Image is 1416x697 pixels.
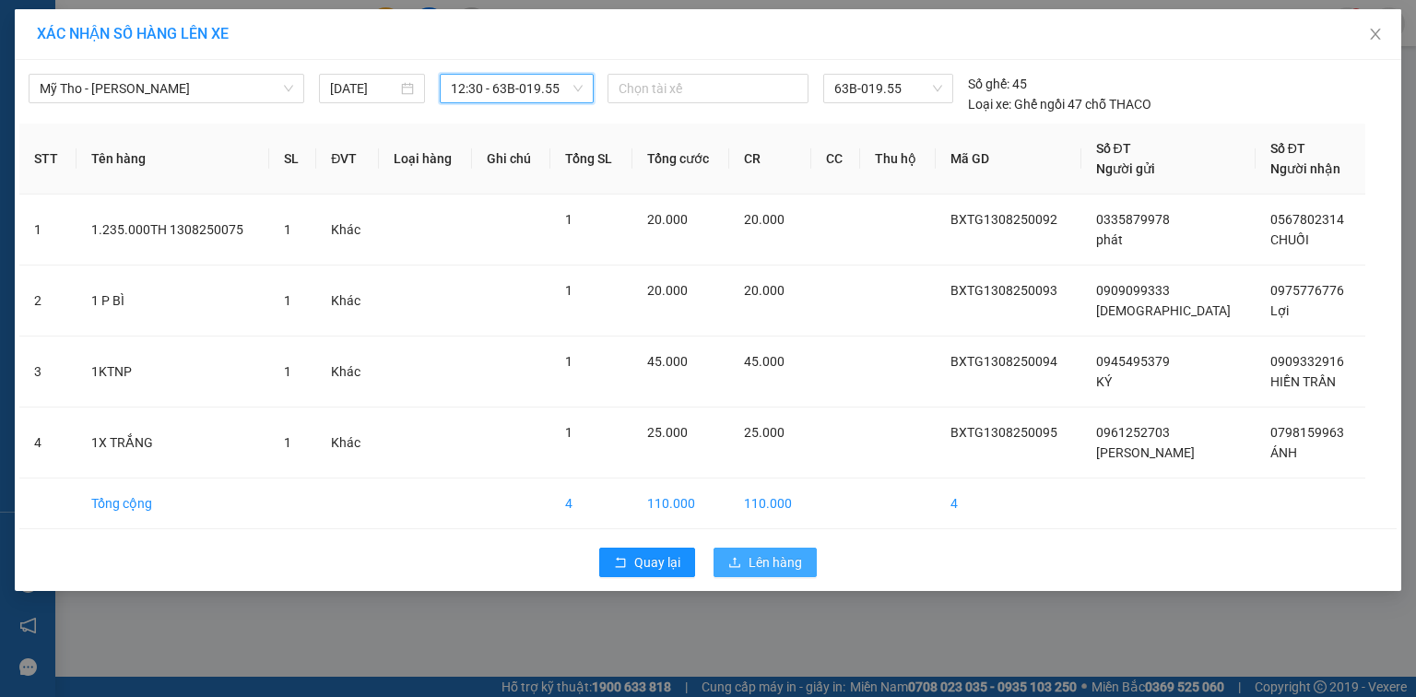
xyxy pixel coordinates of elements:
[77,195,269,266] td: 1.235.000TH 1308250075
[811,124,860,195] th: CC
[1368,27,1383,41] span: close
[316,337,379,408] td: Khác
[472,124,550,195] th: Ghi chú
[1270,212,1344,227] span: 0567802314
[647,354,688,369] span: 45.000
[316,266,379,337] td: Khác
[379,124,472,195] th: Loại hàng
[284,222,291,237] span: 1
[968,74,1009,94] span: Số ghế:
[647,212,688,227] span: 20.000
[950,354,1057,369] span: BXTG1308250094
[968,74,1027,94] div: 45
[614,556,627,571] span: rollback
[968,94,1151,114] div: Ghế ngồi 47 chỗ THACO
[860,124,936,195] th: Thu hộ
[729,478,811,529] td: 110.000
[714,548,817,577] button: uploadLên hàng
[1270,445,1297,460] span: ÁNH
[634,552,680,573] span: Quay lại
[1096,354,1170,369] span: 0945495379
[37,25,229,42] span: XÁC NHẬN SỐ HÀNG LÊN XE
[550,478,631,529] td: 4
[269,124,316,195] th: SL
[729,124,811,195] th: CR
[19,195,77,266] td: 1
[968,94,1011,114] span: Loại xe:
[1270,303,1289,318] span: Lợi
[284,435,291,450] span: 1
[936,124,1080,195] th: Mã GD
[632,478,729,529] td: 110.000
[1270,283,1344,298] span: 0975776776
[565,354,572,369] span: 1
[1270,425,1344,440] span: 0798159963
[451,75,584,102] span: 12:30 - 63B-019.55
[1096,232,1123,247] span: phát
[744,425,785,440] span: 25.000
[284,364,291,379] span: 1
[1096,141,1131,156] span: Số ĐT
[647,425,688,440] span: 25.000
[834,75,941,102] span: 63B-019.55
[565,425,572,440] span: 1
[77,408,269,478] td: 1X TRẮNG
[744,212,785,227] span: 20.000
[936,478,1080,529] td: 4
[1270,232,1309,247] span: CHUỐI
[19,266,77,337] td: 2
[744,354,785,369] span: 45.000
[77,266,269,337] td: 1 P BÌ
[599,548,695,577] button: rollbackQuay lại
[19,337,77,408] td: 3
[565,283,572,298] span: 1
[744,283,785,298] span: 20.000
[330,78,397,99] input: 13/08/2025
[550,124,631,195] th: Tổng SL
[749,552,802,573] span: Lên hàng
[1096,161,1155,176] span: Người gửi
[1096,425,1170,440] span: 0961252703
[647,283,688,298] span: 20.000
[1096,445,1195,460] span: [PERSON_NAME]
[77,337,269,408] td: 1KTNP
[1096,283,1170,298] span: 0909099333
[1096,303,1231,318] span: [DEMOGRAPHIC_DATA]
[565,212,572,227] span: 1
[950,425,1057,440] span: BXTG1308250095
[1096,374,1112,389] span: KÝ
[950,283,1057,298] span: BXTG1308250093
[114,88,348,120] text: BXTG1308250078
[1096,212,1170,227] span: 0335879978
[284,293,291,308] span: 1
[10,132,451,181] div: Bến xe [GEOGRAPHIC_DATA]
[316,195,379,266] td: Khác
[1350,9,1401,61] button: Close
[316,124,379,195] th: ĐVT
[316,408,379,478] td: Khác
[1270,141,1305,156] span: Số ĐT
[1270,374,1336,389] span: HIỀN TRẦN
[40,75,293,102] span: Mỹ Tho - Hồ Chí Minh
[77,478,269,529] td: Tổng cộng
[19,408,77,478] td: 4
[632,124,729,195] th: Tổng cước
[19,124,77,195] th: STT
[950,212,1057,227] span: BXTG1308250092
[1270,161,1340,176] span: Người nhận
[1270,354,1344,369] span: 0909332916
[728,556,741,571] span: upload
[77,124,269,195] th: Tên hàng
